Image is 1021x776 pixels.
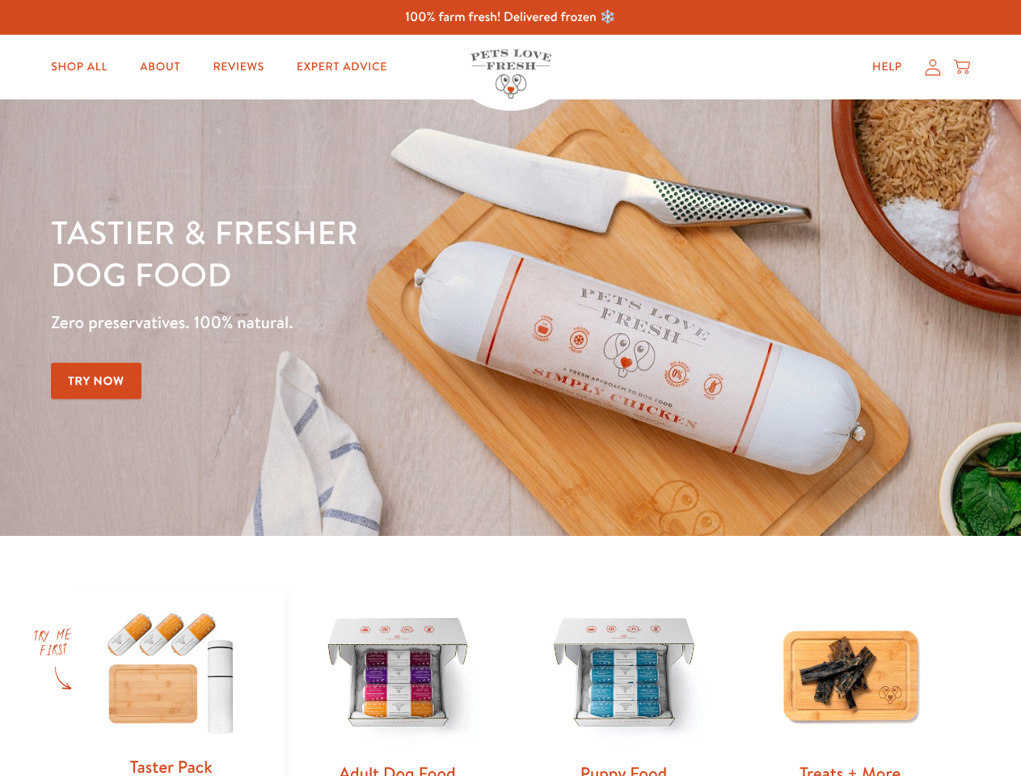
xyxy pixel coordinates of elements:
a: Shop All [38,51,120,83]
p: Zero preservatives. 100% natural. [51,308,664,337]
a: About [127,51,193,83]
a: Reviews [200,51,276,83]
a: Try Now [51,363,141,399]
a: Help [859,51,915,83]
h1: Tastier & fresher dog food [51,211,664,295]
a: Expert Advice [284,51,400,83]
img: Pets Love Fresh [470,49,551,99]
